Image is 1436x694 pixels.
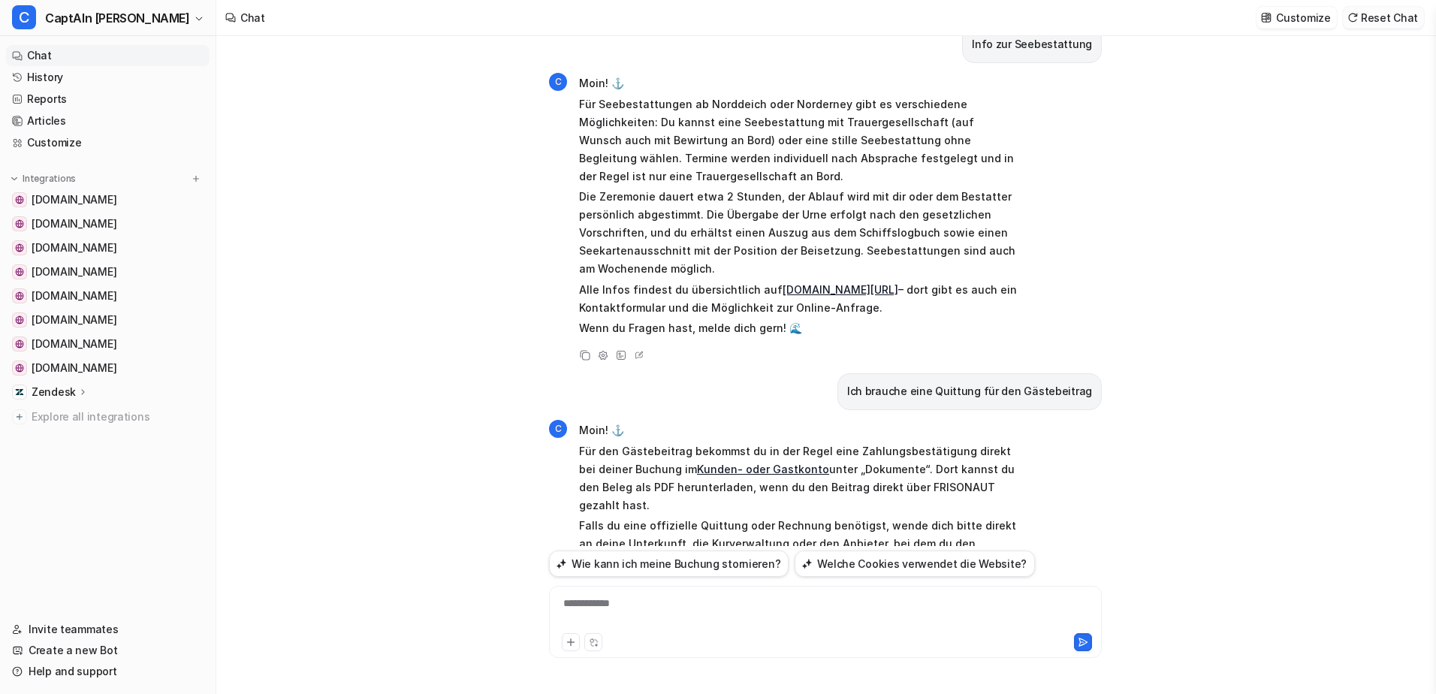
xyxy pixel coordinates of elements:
[1343,7,1424,29] button: Reset Chat
[15,195,24,204] img: www.frisonaut.de
[32,336,116,352] span: [DOMAIN_NAME]
[6,309,210,330] a: www.inselparker.de[DOMAIN_NAME]
[6,110,210,131] a: Articles
[549,551,789,577] button: Wie kann ich meine Buchung stornieren?
[32,192,116,207] span: [DOMAIN_NAME]
[15,364,24,373] img: www.inselbus-norderney.de
[1256,7,1336,29] button: Customize
[6,213,210,234] a: www.inselfaehre.de[DOMAIN_NAME]
[32,288,116,303] span: [DOMAIN_NAME]
[1276,10,1330,26] p: Customize
[579,188,1018,278] p: Die Zeremonie dauert etwa 2 Stunden, der Ablauf wird mit dir oder dem Bestatter persönlich abgest...
[579,517,1018,589] p: Falls du eine offizielle Quittung oder Rechnung benötigst, wende dich bitte direkt an deine Unter...
[32,264,116,279] span: [DOMAIN_NAME]
[6,67,210,88] a: History
[6,261,210,282] a: www.inselexpress.de[DOMAIN_NAME]
[6,406,210,427] a: Explore all integrations
[15,315,24,324] img: www.inselparker.de
[32,405,204,429] span: Explore all integrations
[579,95,1018,186] p: Für Seebestattungen ab Norddeich oder Norderney gibt es verschiedene Möglichkeiten: Du kannst ein...
[15,339,24,349] img: www.nordsee-bike.de
[579,319,1018,337] p: Wenn du Fragen hast, melde dich gern! 🌊
[12,409,27,424] img: explore all integrations
[1261,12,1272,23] img: customize
[32,216,116,231] span: [DOMAIN_NAME]
[240,10,265,26] div: Chat
[795,551,1035,577] button: Welche Cookies verwendet die Website?
[579,74,1018,92] p: Moin! ⚓
[6,640,210,661] a: Create a new Bot
[32,312,116,327] span: [DOMAIN_NAME]
[549,420,567,438] span: C
[6,189,210,210] a: www.frisonaut.de[DOMAIN_NAME]
[972,35,1092,53] p: Info zur Seebestattung
[45,8,190,29] span: CaptAIn [PERSON_NAME]
[9,173,20,184] img: expand menu
[32,361,116,376] span: [DOMAIN_NAME]
[12,5,36,29] span: C
[6,45,210,66] a: Chat
[579,281,1018,317] p: Alle Infos findest du übersichtlich auf – dort gibt es auch ein Kontaktformular und die Möglichke...
[23,173,76,185] p: Integrations
[579,421,1018,439] p: Moin! ⚓
[847,382,1092,400] p: Ich brauche eine Quittung für den Gästebeitrag
[6,171,80,186] button: Integrations
[32,240,116,255] span: [DOMAIN_NAME]
[191,173,201,184] img: menu_add.svg
[6,333,210,355] a: www.nordsee-bike.de[DOMAIN_NAME]
[549,73,567,91] span: C
[15,219,24,228] img: www.inselfaehre.de
[697,463,829,475] a: Kunden- oder Gastkonto
[1347,12,1358,23] img: reset
[6,661,210,682] a: Help and support
[32,385,76,400] p: Zendesk
[579,442,1018,514] p: Für den Gästebeitrag bekommst du in der Regel eine Zahlungsbestätigung direkt bei deiner Buchung ...
[6,237,210,258] a: www.inseltouristik.de[DOMAIN_NAME]
[6,619,210,640] a: Invite teammates
[15,267,24,276] img: www.inselexpress.de
[6,285,210,306] a: www.inselflieger.de[DOMAIN_NAME]
[15,291,24,300] img: www.inselflieger.de
[6,358,210,379] a: www.inselbus-norderney.de[DOMAIN_NAME]
[783,283,898,296] a: [DOMAIN_NAME][URL]
[6,89,210,110] a: Reports
[15,243,24,252] img: www.inseltouristik.de
[6,132,210,153] a: Customize
[15,388,24,397] img: Zendesk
